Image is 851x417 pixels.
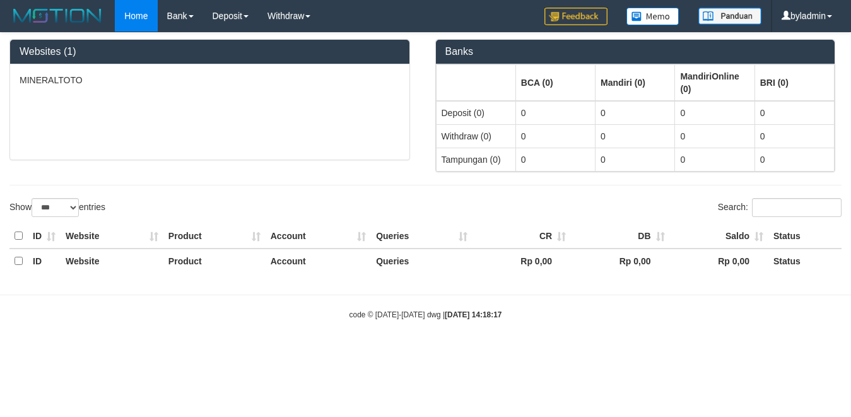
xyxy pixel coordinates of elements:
th: Group: activate to sort column ascending [596,64,675,101]
th: Group: activate to sort column ascending [436,64,515,101]
th: Group: activate to sort column ascending [754,64,834,101]
td: 0 [675,148,754,171]
th: Group: activate to sort column ascending [675,64,754,101]
td: Tampungan (0) [436,148,515,171]
td: Deposit (0) [436,101,515,125]
td: Withdraw (0) [436,124,515,148]
th: Status [768,249,842,273]
td: 0 [596,124,675,148]
th: Group: activate to sort column ascending [515,64,595,101]
td: 0 [675,124,754,148]
td: 0 [515,101,595,125]
th: Rp 0,00 [472,249,571,273]
th: CR [472,224,571,249]
small: code © [DATE]-[DATE] dwg | [349,310,502,319]
img: panduan.png [698,8,761,25]
h3: Websites (1) [20,46,400,57]
th: Product [163,249,266,273]
input: Search: [752,198,842,217]
td: 0 [754,101,834,125]
p: MINERALTOTO [20,74,400,86]
td: 0 [596,101,675,125]
td: 0 [515,148,595,171]
label: Search: [718,198,842,217]
th: ID [28,224,61,249]
td: 0 [754,148,834,171]
img: Feedback.jpg [544,8,607,25]
th: Website [61,224,163,249]
th: ID [28,249,61,273]
label: Show entries [9,198,105,217]
h3: Banks [445,46,826,57]
th: Rp 0,00 [571,249,669,273]
th: Account [266,224,371,249]
th: Queries [371,224,472,249]
th: Product [163,224,266,249]
td: 0 [675,101,754,125]
th: Queries [371,249,472,273]
th: Rp 0,00 [670,249,768,273]
th: Saldo [670,224,768,249]
img: MOTION_logo.png [9,6,105,25]
td: 0 [515,124,595,148]
strong: [DATE] 14:18:17 [445,310,502,319]
select: Showentries [32,198,79,217]
th: Account [266,249,371,273]
th: DB [571,224,669,249]
td: 0 [596,148,675,171]
th: Website [61,249,163,273]
td: 0 [754,124,834,148]
th: Status [768,224,842,249]
img: Button%20Memo.svg [626,8,679,25]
